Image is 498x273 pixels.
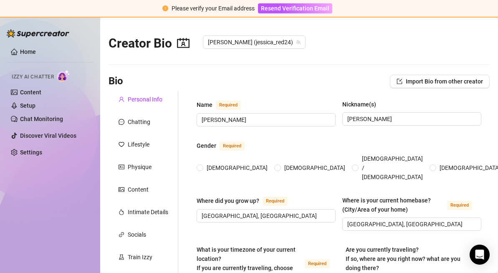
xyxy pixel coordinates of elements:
[109,35,190,51] h2: Creator Bio
[296,40,301,45] span: team
[119,254,124,260] span: experiment
[128,162,152,172] div: Physique
[470,245,490,265] div: Open Intercom Messenger
[342,100,376,109] div: Nickname(s)
[119,209,124,215] span: fire
[347,220,475,229] input: Where is your current homebase? (City/Area of your home)
[346,246,460,271] span: Are you currently traveling? If so, where are you right now? what are you doing there?
[216,101,241,110] span: Required
[281,163,349,172] span: [DEMOGRAPHIC_DATA]
[20,89,41,96] a: Content
[128,230,146,239] div: Socials
[128,185,149,194] div: Content
[128,117,150,126] div: Chatting
[202,115,329,124] input: Name
[162,5,168,11] span: exclamation-circle
[220,142,245,151] span: Required
[342,100,382,109] label: Nickname(s)
[20,116,63,122] a: Chat Monitoring
[172,4,255,13] div: Please verify your Email address
[119,119,124,125] span: message
[128,95,162,104] div: Personal Info
[128,253,152,262] div: Train Izzy
[128,140,149,149] div: Lifestyle
[177,37,190,49] span: contacts
[197,141,216,150] div: Gender
[406,78,483,85] span: Import Bio from other creator
[447,201,472,210] span: Required
[119,187,124,192] span: picture
[119,164,124,170] span: idcard
[197,196,297,206] label: Where did you grow up?
[57,70,70,82] img: AI Chatter
[208,36,301,48] span: Jessica (jessica_red24)
[263,197,288,206] span: Required
[128,207,168,217] div: Intimate Details
[12,73,54,81] span: Izzy AI Chatter
[119,232,124,238] span: link
[20,102,35,109] a: Setup
[197,141,254,151] label: Gender
[397,78,402,84] span: import
[305,259,330,268] span: Required
[20,132,76,139] a: Discover Viral Videos
[197,100,212,109] div: Name
[7,29,69,38] img: logo-BBDzfeDw.svg
[261,5,329,12] span: Resend Verification Email
[197,100,250,110] label: Name
[20,149,42,156] a: Settings
[119,142,124,147] span: heart
[20,48,36,55] a: Home
[203,163,271,172] span: [DEMOGRAPHIC_DATA]
[202,211,329,220] input: Where did you grow up?
[342,196,444,214] div: Where is your current homebase? (City/Area of your home)
[119,96,124,102] span: user
[359,154,426,182] span: [DEMOGRAPHIC_DATA] / [DEMOGRAPHIC_DATA]
[258,3,332,13] button: Resend Verification Email
[390,75,490,88] button: Import Bio from other creator
[347,114,475,124] input: Nickname(s)
[109,75,123,88] h3: Bio
[342,196,481,214] label: Where is your current homebase? (City/Area of your home)
[197,196,259,205] div: Where did you grow up?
